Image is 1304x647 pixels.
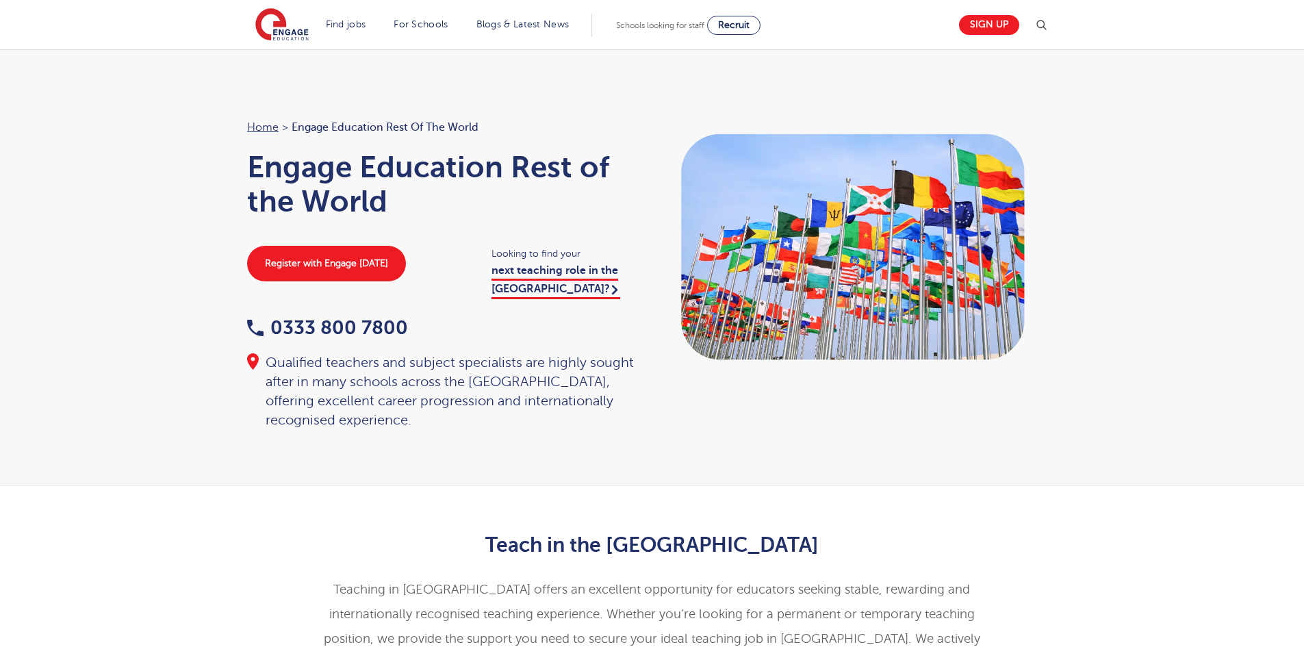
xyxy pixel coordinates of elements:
a: Register with Engage [DATE] [247,246,406,281]
a: Find jobs [326,19,366,29]
span: Looking to find your [491,246,639,262]
span: Engage Education Rest of the World [292,118,478,136]
a: Home [247,121,279,134]
span: Schools looking for staff [616,21,704,30]
span: > [282,121,288,134]
img: Engage Education [255,8,309,42]
a: Recruit [707,16,760,35]
a: 0333 800 7800 [247,317,408,338]
a: next teaching role in the [GEOGRAPHIC_DATA]? [491,264,620,299]
a: For Schools [394,19,448,29]
h1: Engage Education Rest of the World [247,150,639,218]
h2: Teach in the [GEOGRAPHIC_DATA] [316,533,988,557]
div: Qualified teachers and subject specialists are highly sought after in many schools across the [GE... [247,353,639,430]
a: Blogs & Latest News [476,19,570,29]
a: Sign up [959,15,1019,35]
nav: breadcrumb [247,118,639,136]
span: Recruit [718,20,750,30]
